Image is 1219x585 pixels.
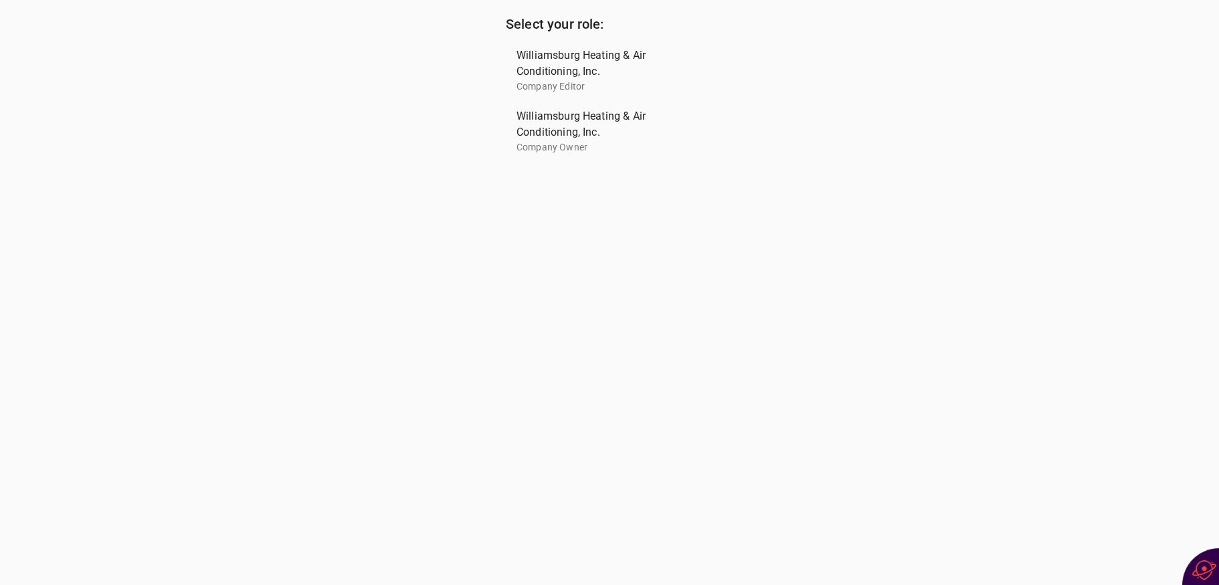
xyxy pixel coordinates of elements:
[506,40,713,101] div: Williamsburg Heating & Air Conditioning, Inc.Company Editor
[517,140,692,154] p: Company Owner
[506,101,713,162] div: Williamsburg Heating & Air Conditioning, Inc.Company Owner
[506,13,713,35] h6: Select your role:
[517,80,692,94] p: Company Editor
[517,108,692,140] span: Williamsburg Heating & Air Conditioning, Inc.
[517,47,692,80] span: Williamsburg Heating & Air Conditioning, Inc.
